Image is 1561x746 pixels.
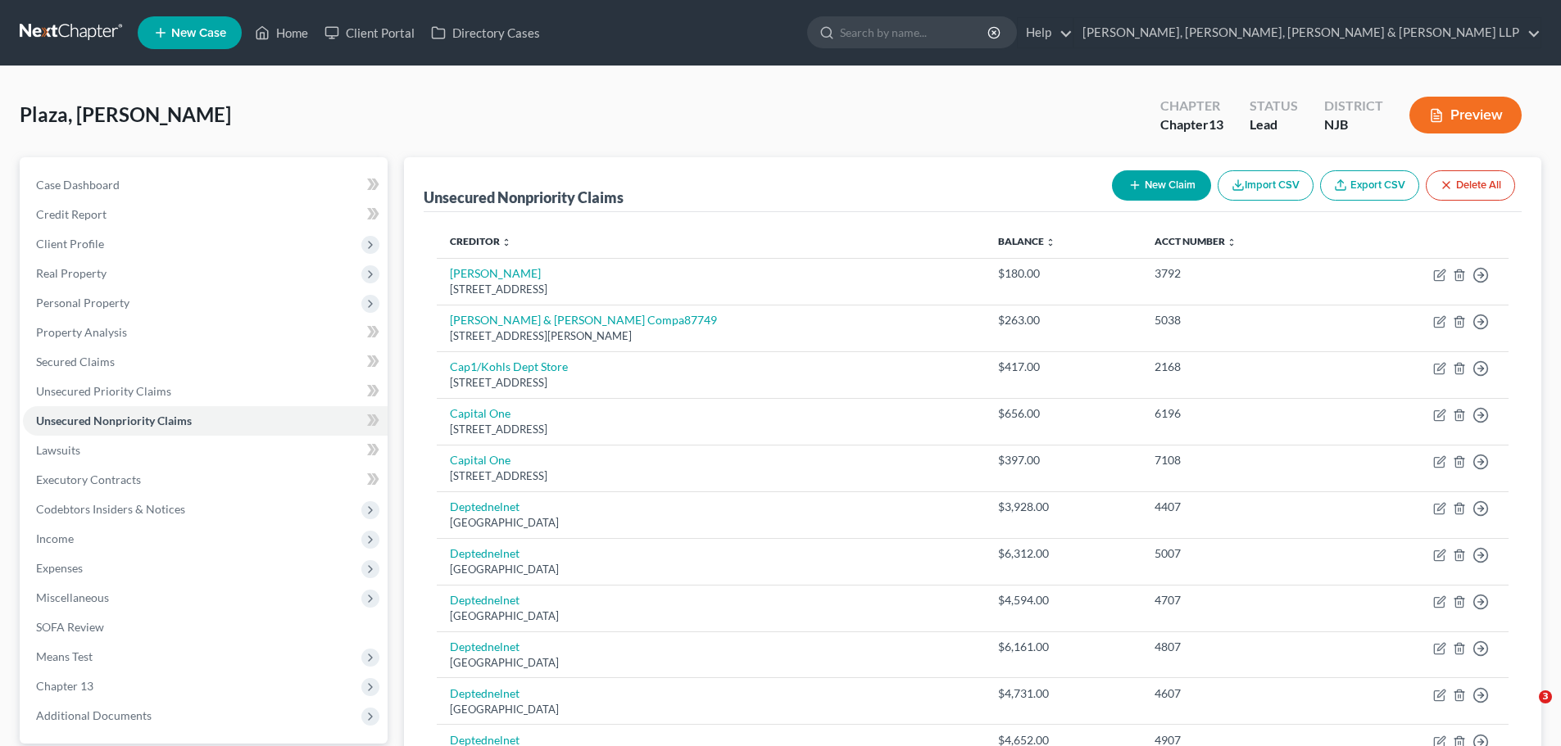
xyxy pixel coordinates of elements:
[23,465,388,495] a: Executory Contracts
[36,708,152,722] span: Additional Documents
[998,592,1128,608] div: $4,594.00
[1426,170,1515,201] button: Delete All
[1324,97,1383,115] div: District
[36,531,74,545] span: Income
[1227,237,1237,247] i: unfold_more
[36,296,129,310] span: Personal Property
[23,406,388,436] a: Unsecured Nonpriority Claims
[36,590,109,604] span: Miscellaneous
[36,266,107,280] span: Real Property
[36,237,104,251] span: Client Profile
[1046,237,1055,247] i: unfold_more
[247,18,316,47] a: Home
[450,359,568,373] a: Cap1/Kohls Dept Store
[36,679,93,693] span: Chapter 13
[998,405,1128,422] div: $656.00
[450,375,972,391] div: [STREET_ADDRESS]
[36,414,192,427] span: Unsecured Nonpriority Claims
[23,170,388,200] a: Case Dashboard
[1320,170,1419,201] a: Export CSV
[23,377,388,406] a: Unsecured Priority Claims
[1155,405,1331,422] div: 6196
[1155,235,1237,247] a: Acct Number unfold_more
[998,452,1128,468] div: $397.00
[450,562,972,577] div: [GEOGRAPHIC_DATA]
[450,235,511,247] a: Creditor unfold_more
[36,443,80,457] span: Lawsuits
[1155,499,1331,515] div: 4407
[998,235,1055,247] a: Balance unfold_more
[501,237,511,247] i: unfold_more
[1155,359,1331,375] div: 2168
[1409,97,1522,133] button: Preview
[998,639,1128,655] div: $6,161.00
[1074,18,1541,47] a: [PERSON_NAME], [PERSON_NAME], [PERSON_NAME] & [PERSON_NAME] LLP
[1160,97,1223,115] div: Chapter
[1324,115,1383,134] div: NJB
[1155,452,1331,468] div: 7108
[1112,170,1211,201] button: New Claim
[36,355,115,368] span: Secured Claims
[36,620,104,634] span: SOFA Review
[998,312,1128,328] div: $263.00
[1155,265,1331,282] div: 3792
[450,640,520,653] a: Deptednelnet
[1250,97,1298,115] div: Status
[450,282,972,297] div: [STREET_ADDRESS]
[450,406,511,420] a: Capital One
[1250,115,1298,134] div: Lead
[1155,545,1331,562] div: 5007
[36,472,141,486] span: Executory Contracts
[20,102,231,126] span: Plaza, [PERSON_NAME]
[1539,690,1552,703] span: 3
[23,613,388,642] a: SOFA Review
[450,515,972,531] div: [GEOGRAPHIC_DATA]
[450,500,520,513] a: Deptednelnet
[998,545,1128,562] div: $6,312.00
[23,347,388,377] a: Secured Claims
[998,265,1128,282] div: $180.00
[840,17,990,47] input: Search by name...
[998,499,1128,515] div: $3,928.00
[171,27,226,39] span: New Case
[450,593,520,607] a: Deptednelnet
[36,561,83,575] span: Expenses
[1155,685,1331,702] div: 4607
[36,178,120,192] span: Case Dashboard
[423,18,548,47] a: Directory Cases
[450,422,972,437] div: [STREET_ADDRESS]
[1209,116,1223,132] span: 13
[450,702,972,717] div: [GEOGRAPHIC_DATA]
[1155,639,1331,655] div: 4807
[998,685,1128,702] div: $4,731.00
[1155,312,1331,328] div: 5038
[1218,170,1314,201] button: Import CSV
[450,266,541,280] a: [PERSON_NAME]
[1160,115,1223,134] div: Chapter
[23,318,388,347] a: Property Analysis
[450,468,972,484] div: [STREET_ADDRESS]
[424,188,624,207] div: Unsecured Nonpriority Claims
[316,18,423,47] a: Client Portal
[1018,18,1073,47] a: Help
[36,207,107,221] span: Credit Report
[450,655,972,671] div: [GEOGRAPHIC_DATA]
[450,546,520,560] a: Deptednelnet
[450,313,717,327] a: [PERSON_NAME] & [PERSON_NAME] Compa87749
[36,502,185,516] span: Codebtors Insiders & Notices
[998,359,1128,375] div: $417.00
[36,325,127,339] span: Property Analysis
[36,384,171,398] span: Unsecured Priority Claims
[23,200,388,229] a: Credit Report
[450,328,972,344] div: [STREET_ADDRESS][PERSON_NAME]
[450,608,972,624] div: [GEOGRAPHIC_DATA]
[23,436,388,465] a: Lawsuits
[450,453,511,467] a: Capital One
[1505,690,1545,730] iframe: Intercom live chat
[450,686,520,700] a: Deptednelnet
[36,649,93,663] span: Means Test
[1155,592,1331,608] div: 4707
